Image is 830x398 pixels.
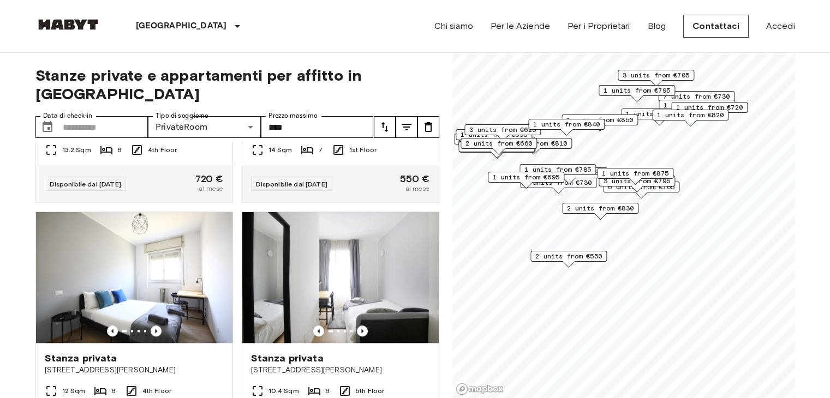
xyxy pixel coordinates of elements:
[623,70,689,80] span: 3 units from €705
[663,92,730,101] span: 7 units from €730
[676,102,743,112] span: 1 units from €720
[659,100,735,117] div: Map marker
[50,180,121,188] span: Disponibile dal [DATE]
[396,116,417,138] button: tune
[535,251,602,261] span: 2 units from €550
[520,164,596,181] div: Map marker
[268,145,292,155] span: 14 Sqm
[456,383,504,395] a: Mapbox logo
[621,108,697,125] div: Map marker
[671,102,748,119] div: Map marker
[495,138,572,155] div: Map marker
[603,182,679,198] div: Map marker
[142,386,171,396] span: 4th Floor
[562,203,638,220] div: Map marker
[35,19,101,30] img: Habyt
[43,111,92,120] label: Data di check-in
[520,177,596,194] div: Map marker
[524,165,591,174] span: 1 units from €785
[268,386,299,396] span: 10.4 Sqm
[156,111,208,120] label: Tipo di soggiorno
[461,138,537,155] div: Map marker
[199,184,223,194] span: al mese
[454,134,530,150] div: Map marker
[597,168,673,185] div: Map marker
[647,20,666,33] a: Blog
[657,110,724,120] span: 1 units from €820
[356,386,384,396] span: 5th Floor
[465,138,532,148] span: 2 units from €660
[434,20,473,33] a: Chi siamo
[151,325,162,336] button: Previous image
[268,111,317,120] label: Prezzo massimo
[488,172,564,189] div: Map marker
[602,168,668,178] span: 1 units from €875
[349,145,377,155] span: 1st Floor
[766,20,795,33] a: Accedi
[148,145,177,155] span: 4th Floor
[62,386,86,396] span: 12 Sqm
[37,116,58,138] button: Choose date
[567,203,634,213] span: 2 units from €830
[195,174,224,184] span: 720 €
[531,167,607,184] div: Map marker
[658,91,735,108] div: Map marker
[652,110,729,126] div: Map marker
[604,86,670,95] span: 1 units from €795
[405,184,429,194] span: al mese
[117,145,122,155] span: 6
[683,15,749,38] a: Contattaci
[36,212,232,343] img: Marketing picture of unit IT-14-111-001-005
[45,352,117,365] span: Stanza privata
[111,386,116,396] span: 6
[251,352,324,365] span: Stanza privata
[148,116,261,138] div: PrivateRoom
[566,115,633,125] span: 1 units from €850
[136,20,227,33] p: [GEOGRAPHIC_DATA]
[533,119,600,129] span: 1 units from €840
[568,20,630,33] a: Per i Proprietari
[599,176,675,192] div: Map marker
[417,116,439,138] button: tune
[664,100,730,110] span: 1 units from €740
[62,145,91,155] span: 13.2 Sqm
[464,124,541,141] div: Map marker
[251,365,430,376] span: [STREET_ADDRESS][PERSON_NAME]
[500,138,567,148] span: 2 units from €810
[313,325,324,336] button: Previous image
[461,130,527,140] span: 1 units from €695
[469,125,536,135] span: 3 units from €625
[491,20,550,33] a: Per le Aziende
[325,386,330,396] span: 6
[599,85,675,102] div: Map marker
[400,174,430,184] span: 550 €
[493,172,559,182] span: 1 units from €695
[318,145,323,155] span: 7
[107,325,118,336] button: Previous image
[458,141,535,158] div: Map marker
[618,70,694,87] div: Map marker
[530,251,607,268] div: Map marker
[242,212,439,343] img: Marketing picture of unit IT-14-107-001-002
[374,116,396,138] button: tune
[562,114,638,131] div: Map marker
[256,180,327,188] span: Disponibile dal [DATE]
[35,66,439,103] span: Stanze private e appartamenti per affitto in [GEOGRAPHIC_DATA]
[626,109,692,119] span: 1 units from €770
[357,325,368,336] button: Previous image
[456,129,532,146] div: Map marker
[528,119,605,136] div: Map marker
[45,365,224,376] span: [STREET_ADDRESS][PERSON_NAME]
